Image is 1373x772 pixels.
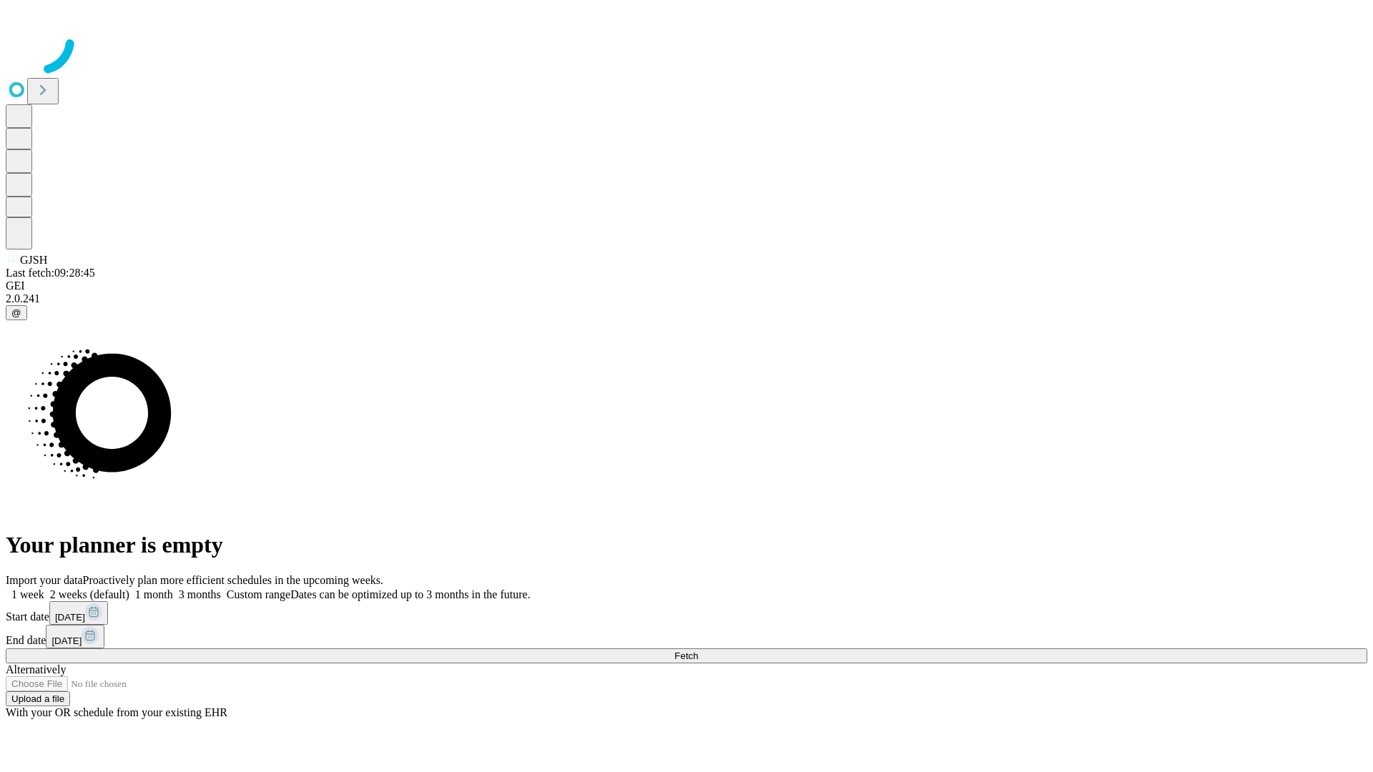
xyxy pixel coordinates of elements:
[6,663,66,675] span: Alternatively
[6,574,83,586] span: Import your data
[227,588,290,600] span: Custom range
[6,625,1367,648] div: End date
[135,588,173,600] span: 1 month
[674,650,698,661] span: Fetch
[6,279,1367,292] div: GEI
[6,532,1367,558] h1: Your planner is empty
[6,706,227,718] span: With your OR schedule from your existing EHR
[11,307,21,318] span: @
[51,635,82,646] span: [DATE]
[11,588,44,600] span: 1 week
[46,625,104,648] button: [DATE]
[290,588,530,600] span: Dates can be optimized up to 3 months in the future.
[83,574,383,586] span: Proactively plan more efficient schedules in the upcoming weeks.
[50,588,129,600] span: 2 weeks (default)
[49,601,108,625] button: [DATE]
[20,254,47,266] span: GJSH
[6,305,27,320] button: @
[6,601,1367,625] div: Start date
[6,648,1367,663] button: Fetch
[6,292,1367,305] div: 2.0.241
[6,691,70,706] button: Upload a file
[6,267,95,279] span: Last fetch: 09:28:45
[55,612,85,623] span: [DATE]
[179,588,221,600] span: 3 months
